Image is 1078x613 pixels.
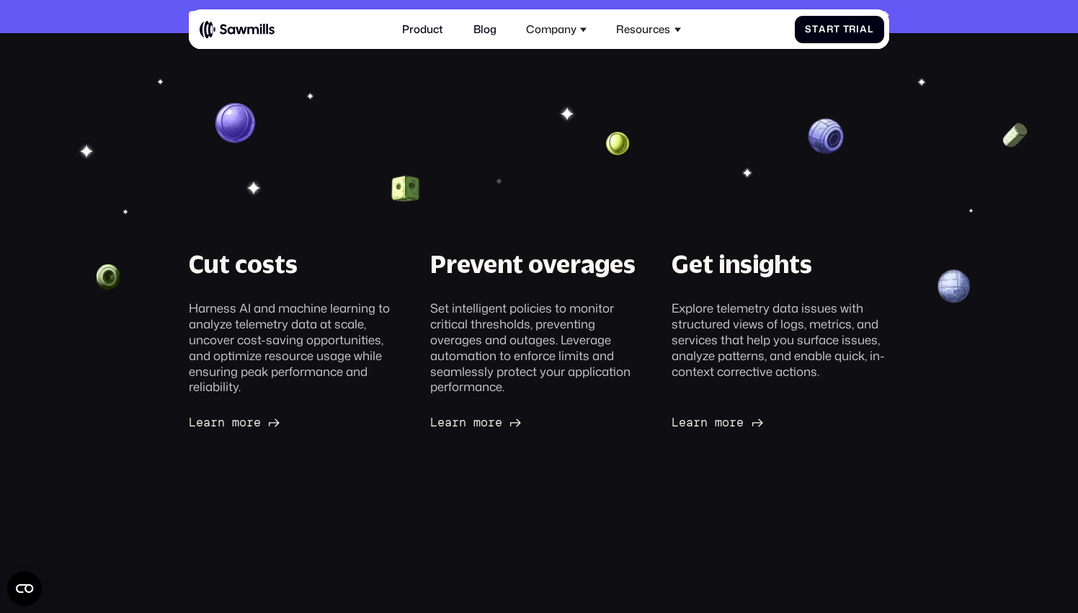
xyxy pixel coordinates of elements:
span: e [495,415,502,429]
div: Get insights [672,248,812,280]
span: L [672,415,679,429]
span: l [868,24,873,35]
span: m [715,415,722,429]
span: r [452,415,459,429]
span: S [805,24,812,35]
span: n [700,415,708,429]
span: r [849,24,856,35]
div: Explore telemetry data issues with structured views of logs, metrics, and services that help you ... [672,300,889,379]
span: n [459,415,466,429]
div: Cut costs [189,248,298,280]
a: Learnmore [672,415,762,429]
span: m [232,415,239,429]
a: Blog [465,15,504,44]
span: e [196,415,203,429]
span: o [239,415,246,429]
a: Product [394,15,451,44]
div: Resources [616,23,670,36]
div: Resources [608,15,689,44]
span: a [686,415,693,429]
a: Learnmore [189,415,280,429]
span: e [437,415,445,429]
div: Company [518,15,595,44]
a: StartTrial [795,16,884,43]
span: o [722,415,729,429]
span: r [210,415,218,429]
span: L [189,415,196,429]
span: t [834,24,840,35]
span: o [481,415,488,429]
span: e [679,415,686,429]
span: a [860,24,868,35]
span: r [827,24,834,35]
span: a [203,415,210,429]
span: m [473,415,481,429]
div: Harness AI and machine learning to analyze telemetry data at scale, uncover cost-saving opportuni... [189,300,406,395]
span: a [445,415,452,429]
span: r [729,415,736,429]
span: e [254,415,261,429]
span: i [856,24,860,35]
div: Set intelligent policies to monitor critical thresholds, preventing overages and outages. Leverag... [430,300,648,395]
span: r [246,415,254,429]
span: T [843,24,850,35]
span: r [488,415,495,429]
a: Learnmore [430,415,521,429]
div: Prevent overages [430,248,636,280]
div: Company [526,23,576,36]
span: n [218,415,225,429]
span: a [819,24,827,35]
button: Open CMP widget [7,571,42,606]
span: t [812,24,819,35]
span: L [430,415,437,429]
span: e [736,415,744,429]
span: r [693,415,700,429]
